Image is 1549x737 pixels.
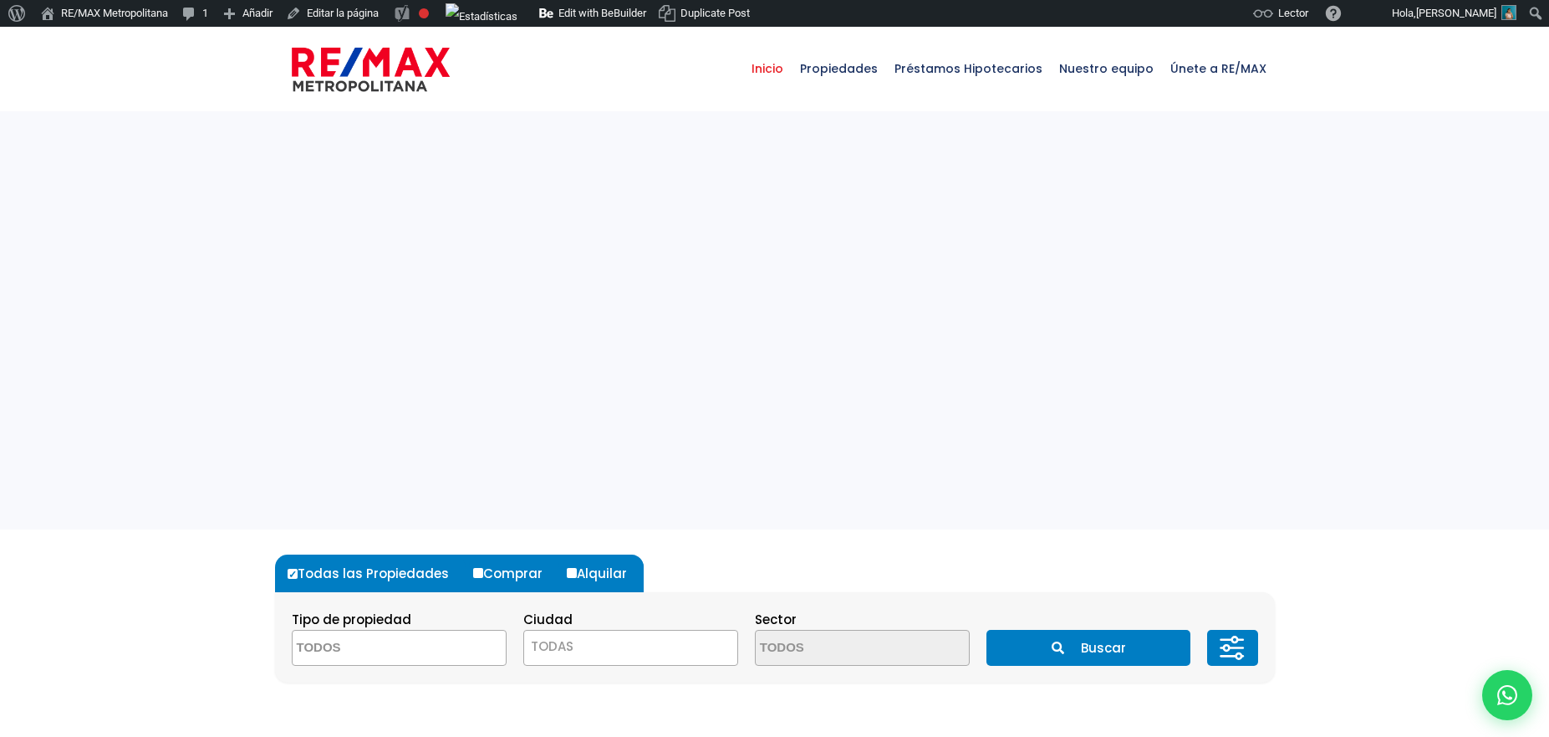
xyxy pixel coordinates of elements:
[1162,44,1275,94] span: Únete a RE/MAX
[792,44,886,94] span: Propiedades
[886,27,1051,110] a: Préstamos Hipotecarios
[419,8,429,18] div: Frase clave objetivo no establecida
[523,630,738,666] span: TODAS
[469,555,559,592] label: Comprar
[756,631,918,667] textarea: Search
[743,27,792,110] a: Inicio
[1416,7,1496,19] span: [PERSON_NAME]
[446,3,517,30] img: Visitas de 48 horas. Haz clic para ver más estadísticas del sitio.
[531,637,573,655] span: TODAS
[473,568,483,578] input: Comprar
[288,569,298,579] input: Todas las Propiedades
[792,27,886,110] a: Propiedades
[886,44,1051,94] span: Préstamos Hipotecarios
[743,44,792,94] span: Inicio
[283,555,466,592] label: Todas las Propiedades
[1162,27,1275,110] a: Únete a RE/MAX
[755,611,797,628] span: Sector
[524,635,737,658] span: TODAS
[986,630,1190,666] button: Buscar
[567,568,577,578] input: Alquilar
[292,611,411,628] span: Tipo de propiedad
[293,631,455,667] textarea: Search
[292,44,450,95] img: remax-metropolitana-logo
[1051,27,1162,110] a: Nuestro equipo
[1051,44,1162,94] span: Nuestro equipo
[563,555,644,592] label: Alquilar
[292,27,450,110] a: RE/MAX Metropolitana
[523,611,573,628] span: Ciudad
